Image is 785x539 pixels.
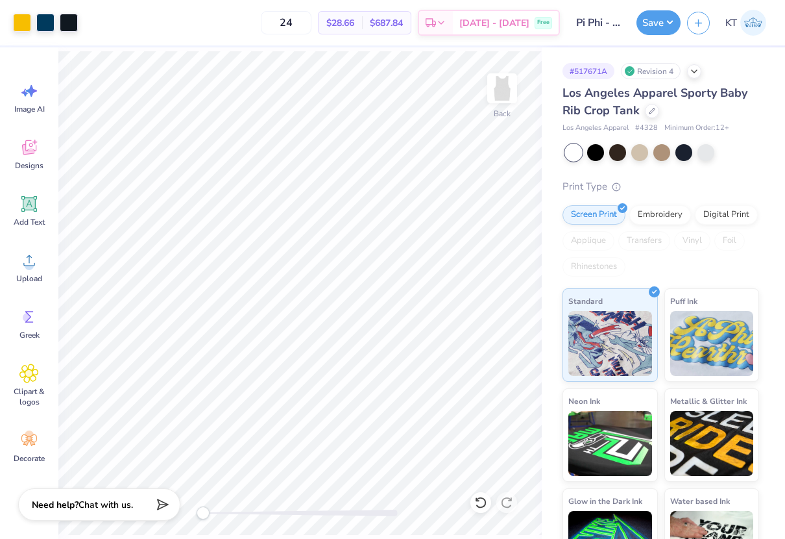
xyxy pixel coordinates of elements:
[562,257,625,277] div: Rhinestones
[618,231,670,251] div: Transfers
[695,205,758,225] div: Digital Print
[664,123,729,134] span: Minimum Order: 12 +
[14,104,45,114] span: Image AI
[670,494,730,508] span: Water based Ink
[670,311,754,376] img: Puff Ink
[15,160,43,171] span: Designs
[562,205,625,225] div: Screen Print
[16,273,42,284] span: Upload
[197,507,210,520] div: Accessibility label
[14,217,45,227] span: Add Text
[568,294,603,308] span: Standard
[621,63,681,79] div: Revision 4
[8,386,51,407] span: Clipart & logos
[562,179,759,194] div: Print Type
[326,16,354,30] span: $28.66
[562,63,614,79] div: # 517671A
[562,123,629,134] span: Los Angeles Apparel
[568,411,652,476] img: Neon Ink
[674,231,710,251] div: Vinyl
[562,85,747,118] span: Los Angeles Apparel Sporty Baby Rib Crop Tank
[19,330,40,340] span: Greek
[32,499,78,511] strong: Need help?
[459,16,529,30] span: [DATE] - [DATE]
[568,394,600,408] span: Neon Ink
[636,10,681,35] button: Save
[537,18,549,27] span: Free
[629,205,691,225] div: Embroidery
[714,231,745,251] div: Foil
[568,311,652,376] img: Standard
[740,10,766,36] img: Karen Tian
[566,10,630,36] input: Untitled Design
[14,453,45,464] span: Decorate
[568,494,642,508] span: Glow in the Dark Ink
[78,499,133,511] span: Chat with us.
[635,123,658,134] span: # 4328
[562,231,614,251] div: Applique
[725,16,737,31] span: KT
[670,294,697,308] span: Puff Ink
[370,16,403,30] span: $687.84
[261,11,311,34] input: – –
[670,394,747,408] span: Metallic & Glitter Ink
[670,411,754,476] img: Metallic & Glitter Ink
[494,108,511,119] div: Back
[719,10,772,36] a: KT
[489,75,515,101] img: Back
